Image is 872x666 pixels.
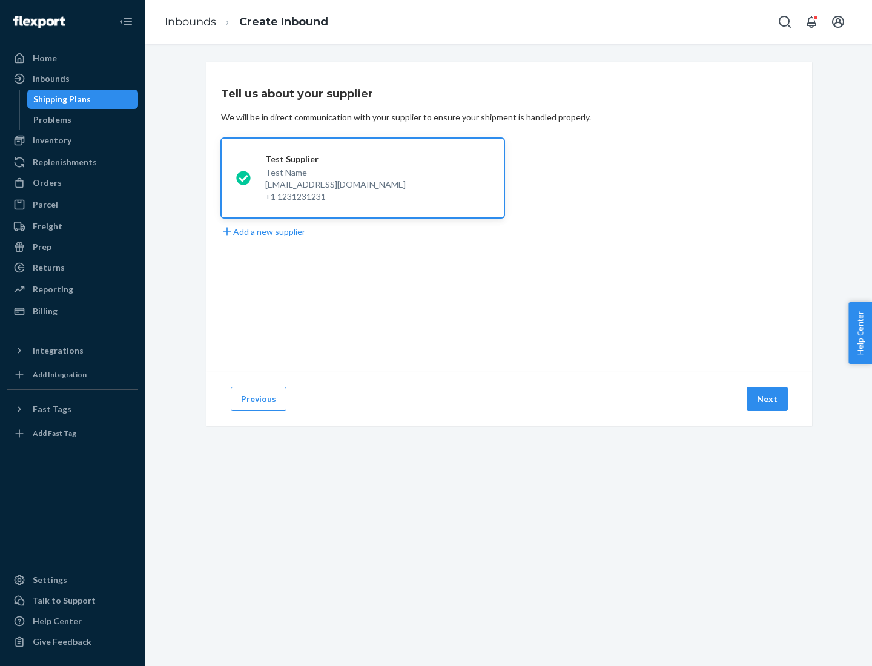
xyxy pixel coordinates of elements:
button: Add a new supplier [221,225,305,238]
a: Inbounds [165,15,216,28]
a: Replenishments [7,153,138,172]
div: Give Feedback [33,636,91,648]
div: Fast Tags [33,403,71,415]
a: Parcel [7,195,138,214]
a: Problems [27,110,139,130]
div: Problems [33,114,71,126]
button: Integrations [7,341,138,360]
div: Freight [33,220,62,232]
h3: Tell us about your supplier [221,86,373,102]
button: Give Feedback [7,632,138,651]
div: Replenishments [33,156,97,168]
a: Orders [7,173,138,193]
a: Shipping Plans [27,90,139,109]
div: Integrations [33,345,84,357]
a: Freight [7,217,138,236]
div: Shipping Plans [33,93,91,105]
div: Talk to Support [33,595,96,607]
a: Settings [7,570,138,590]
a: Create Inbound [239,15,328,28]
div: Reporting [33,283,73,295]
button: Previous [231,387,286,411]
div: Billing [33,305,58,317]
div: Add Integration [33,369,87,380]
button: Open Search Box [773,10,797,34]
div: Settings [33,574,67,586]
div: Returns [33,262,65,274]
div: Add Fast Tag [33,428,76,438]
button: Open account menu [826,10,850,34]
a: Add Integration [7,365,138,384]
a: Add Fast Tag [7,424,138,443]
a: Billing [7,302,138,321]
div: We will be in direct communication with your supplier to ensure your shipment is handled properly. [221,111,591,124]
button: Help Center [848,302,872,364]
a: Returns [7,258,138,277]
button: Close Navigation [114,10,138,34]
button: Fast Tags [7,400,138,419]
a: Reporting [7,280,138,299]
a: Prep [7,237,138,257]
div: Home [33,52,57,64]
button: Open notifications [799,10,824,34]
div: Prep [33,241,51,253]
div: Inbounds [33,73,70,85]
a: Inbounds [7,69,138,88]
img: Flexport logo [13,16,65,28]
a: Talk to Support [7,591,138,610]
div: Help Center [33,615,82,627]
div: Orders [33,177,62,189]
a: Inventory [7,131,138,150]
button: Next [747,387,788,411]
a: Help Center [7,612,138,631]
a: Home [7,48,138,68]
ol: breadcrumbs [155,4,338,40]
div: Parcel [33,199,58,211]
div: Inventory [33,134,71,147]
